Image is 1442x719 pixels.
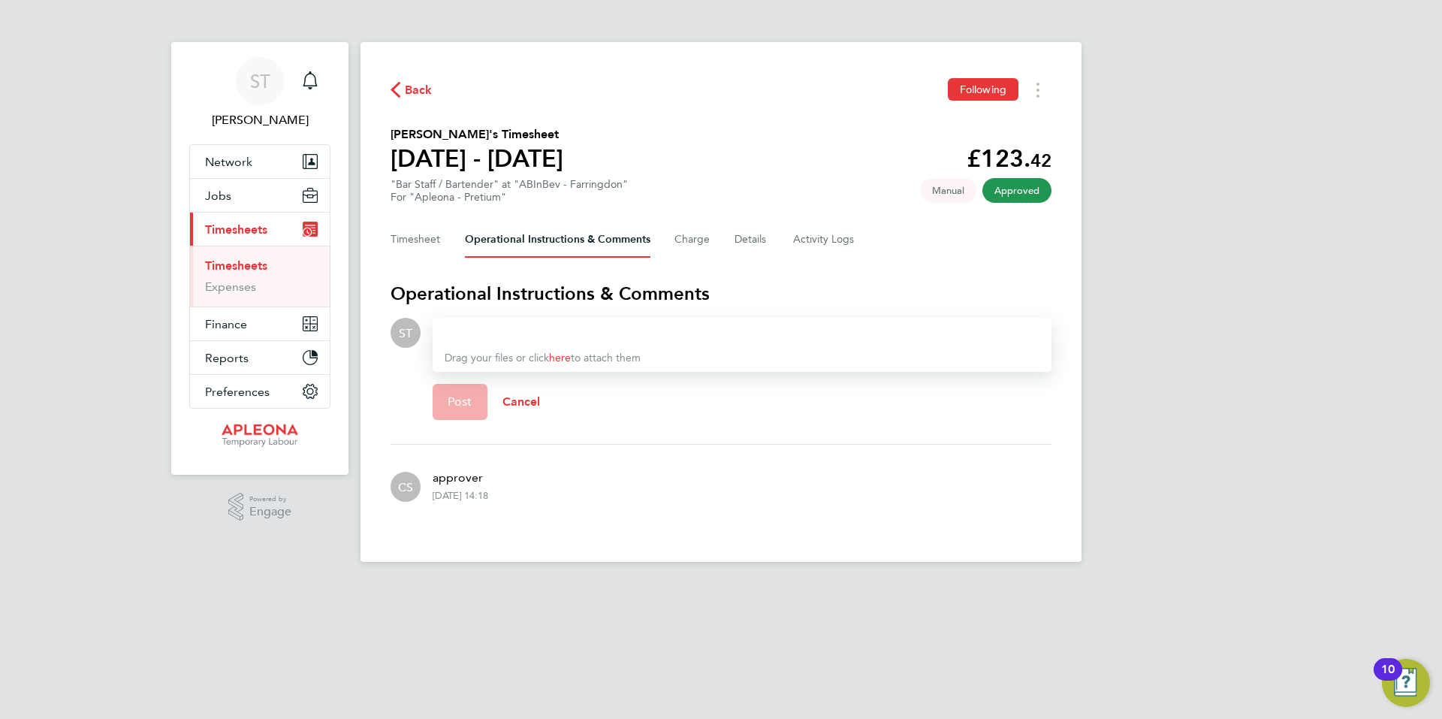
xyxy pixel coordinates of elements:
[249,506,291,518] span: Engage
[205,222,267,237] span: Timesheets
[391,125,563,143] h2: [PERSON_NAME]'s Timesheet
[205,385,270,399] span: Preferences
[189,57,330,129] a: ST[PERSON_NAME]
[391,191,628,204] div: For "Apleona - Pretium"
[391,178,628,204] div: "Bar Staff / Bartender" at "ABInBev - Farringdon"
[391,282,1051,306] h3: Operational Instructions & Comments
[190,307,330,340] button: Finance
[190,213,330,246] button: Timesheets
[249,493,291,506] span: Powered by
[967,144,1051,173] app-decimal: £123.
[674,222,710,258] button: Charge
[948,78,1018,101] button: Following
[171,42,348,475] nav: Main navigation
[391,143,563,174] h1: [DATE] - [DATE]
[1030,150,1051,171] span: 42
[205,279,256,294] a: Expenses
[205,189,231,203] span: Jobs
[549,352,571,364] a: here
[399,325,412,341] span: ST
[445,352,641,364] span: Drag your files or click to attach them
[190,341,330,374] button: Reports
[391,222,441,258] button: Timesheet
[391,318,421,348] div: Sean Treacy
[398,479,413,495] span: CS
[222,424,298,448] img: apleona-logo-retina.png
[433,469,488,487] p: approver
[391,472,421,502] div: Charlie Steel
[189,424,330,448] a: Go to home page
[205,317,247,331] span: Finance
[190,145,330,178] button: Network
[433,490,488,502] div: [DATE] 14:18
[793,222,856,258] button: Activity Logs
[487,384,556,420] button: Cancel
[189,111,330,129] span: Sean Treacy
[465,222,650,258] button: Operational Instructions & Comments
[205,155,252,169] span: Network
[190,375,330,408] button: Preferences
[405,81,433,99] span: Back
[205,351,249,365] span: Reports
[1381,669,1395,689] div: 10
[205,258,267,273] a: Timesheets
[1024,78,1051,101] button: Timesheets Menu
[1382,659,1430,707] button: Open Resource Center, 10 new notifications
[250,71,270,91] span: ST
[735,222,769,258] button: Details
[502,394,541,409] span: Cancel
[982,178,1051,203] span: This timesheet has been approved.
[391,80,433,99] button: Back
[228,493,292,521] a: Powered byEngage
[920,178,976,203] span: This timesheet was manually created.
[190,246,330,307] div: Timesheets
[960,83,1006,96] span: Following
[190,179,330,212] button: Jobs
